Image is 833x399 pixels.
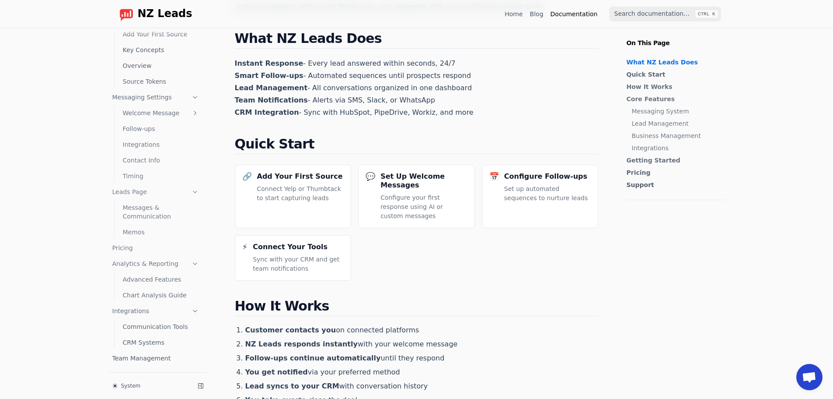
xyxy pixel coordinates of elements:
a: CRM Systems [119,335,202,350]
li: until they respond [245,353,599,364]
a: Memos [119,225,202,239]
strong: NZ Leads responds instantly [245,340,358,348]
a: Documentation [551,10,598,18]
a: ⚡Connect Your ToolsSync with your CRM and get team notifications [235,235,352,281]
a: Analytics & Reporting [109,257,202,271]
li: with your welcome message [245,339,599,350]
span: NZ Leads [138,8,192,20]
div: Open chat [796,364,823,390]
li: on connected platforms [245,325,599,335]
a: Integrations [119,138,202,152]
h3: Add Your First Source [257,172,343,181]
a: Messages & Communication [119,201,202,223]
a: 🔗Add Your First SourceConnect Yelp or Thumbtack to start capturing leads [235,165,352,228]
a: Add Your First Source [119,27,202,41]
strong: Smart Follow-ups [235,71,303,80]
strong: Follow-ups continue automatically [245,354,381,362]
a: Integrations [632,144,720,152]
a: Messaging System [632,107,720,116]
p: Configure your first response using AI or custom messages [380,193,467,221]
a: Team Management [109,351,202,365]
a: Core Features [627,95,720,103]
p: Set up automated sequences to nurture leads [504,184,591,203]
a: Key Concepts [119,43,202,57]
a: Home [505,10,523,18]
strong: Team Notifications [235,96,308,104]
li: via your preferred method [245,367,599,378]
a: Support [627,180,720,189]
div: ⚡ [242,243,248,251]
a: Communication Tools [119,320,202,334]
a: Pricing [627,168,720,177]
li: with conversation history [245,381,599,392]
a: Source Tokens [119,74,202,88]
a: Follow-ups [119,122,202,136]
h3: Configure Follow-ups [504,172,587,181]
p: On This Page [620,28,732,47]
a: Home page [112,7,192,21]
a: Advanced Features [119,272,202,286]
p: - Every lead answered within seconds, 24/7 - Automated sequences until prospects respond - All co... [235,57,599,119]
a: What NZ Leads Does [627,58,720,67]
h2: What NZ Leads Does [235,31,599,49]
a: Chart Analysis Guide [119,288,202,302]
p: Sync with your CRM and get team notifications [253,255,344,273]
a: Overview [119,59,202,73]
strong: Lead syncs to your CRM [245,382,339,390]
h3: Set Up Welcome Messages [380,172,467,190]
a: Welcome Message [119,106,202,120]
a: Leads Page [109,185,202,199]
h2: Quick Start [235,136,599,154]
a: Messaging Settings [109,90,202,104]
a: Integrations [109,304,202,318]
div: 🔗 [242,172,252,181]
a: Contact Info [119,153,202,167]
strong: CRM Integration [235,108,299,117]
h3: Connect Your Tools [253,243,328,251]
img: logo [119,7,133,21]
input: Search documentation… [609,7,721,21]
a: Getting Started [627,156,720,165]
a: 💬Set Up Welcome MessagesConfigure your first response using AI or custom messages [358,165,475,228]
div: 💬 [366,172,375,181]
strong: You get notified [245,368,308,376]
strong: Customer contacts you [245,326,336,334]
strong: Lead Management [235,84,308,92]
a: Quick Start [627,70,720,79]
a: Blog [530,10,544,18]
a: 📅Configure Follow-upsSet up automated sequences to nurture leads [482,165,599,228]
a: Pricing [109,241,202,255]
div: 📅 [489,172,499,181]
button: System [109,380,191,392]
a: Business Management [632,131,720,140]
h2: How It Works [235,298,599,316]
strong: Instant Response [235,59,303,67]
a: How It Works [627,82,720,91]
a: Timing [119,169,202,183]
p: Connect Yelp or Thumbtack to start capturing leads [257,184,344,203]
a: Lead Management [632,119,720,128]
button: Collapse sidebar [195,380,207,392]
